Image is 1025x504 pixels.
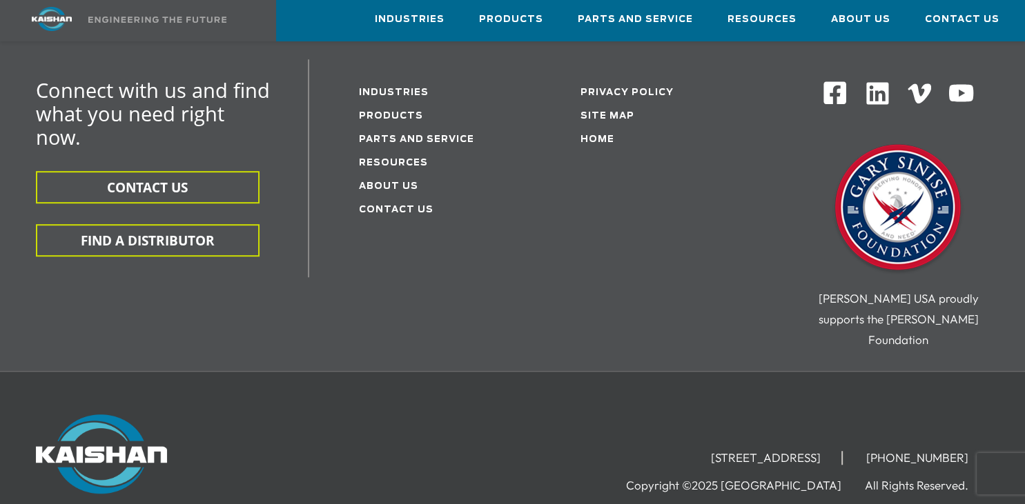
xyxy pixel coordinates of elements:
a: Products [359,112,423,121]
button: CONTACT US [36,171,260,203]
a: Resources [728,1,797,38]
span: Connect with us and find what you need right now. [36,77,270,150]
li: Copyright ©2025 [GEOGRAPHIC_DATA] [626,478,862,492]
img: Vimeo [908,83,931,103]
a: Home [580,135,614,144]
a: About Us [359,182,418,191]
button: FIND A DISTRIBUTOR [36,224,260,256]
a: Products [479,1,543,38]
li: All Rights Reserved. [865,478,989,492]
span: Parts and Service [578,12,693,28]
img: Facebook [822,80,848,105]
li: [PHONE_NUMBER] [846,451,989,465]
a: Parts and Service [578,1,693,38]
img: Linkedin [864,80,891,107]
a: Industries [359,88,429,97]
a: Parts and service [359,135,474,144]
span: [PERSON_NAME] USA proudly supports the [PERSON_NAME] Foundation [818,291,978,347]
span: About Us [831,12,890,28]
a: Industries [375,1,445,38]
a: Contact Us [359,205,433,214]
a: Contact Us [925,1,999,38]
img: Kaishan [36,414,167,494]
a: About Us [831,1,890,38]
span: Industries [375,12,445,28]
span: Contact Us [925,12,999,28]
span: Resources [728,12,797,28]
li: [STREET_ADDRESS] [690,451,843,465]
a: Site Map [580,112,634,121]
img: Gary Sinise Foundation [829,140,967,278]
a: Privacy Policy [580,88,674,97]
span: Products [479,12,543,28]
img: Engineering the future [88,17,226,23]
a: Resources [359,159,428,168]
img: Youtube [948,80,975,107]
